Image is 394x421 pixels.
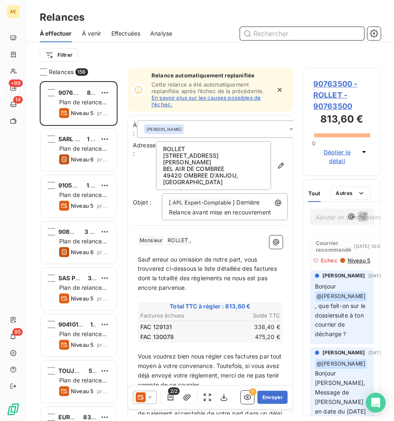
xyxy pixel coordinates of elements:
span: 835,18 € [83,414,108,421]
span: 90763500 - ROLLET [58,89,117,96]
h3: 813,60 € [313,112,370,128]
span: 1 190,38 € [86,182,116,189]
span: 95 [12,328,23,336]
span: EURL TRION [58,414,94,421]
span: SAS PILGRIM TECHNOLOGY [58,274,139,281]
p: BEL AIR DE COMBREE [163,166,264,172]
span: Plan de relance clients en Picsou [59,191,107,207]
span: 3 705,71 € [84,228,114,235]
p: [STREET_ADDRESS][PERSON_NAME] [163,152,264,166]
h3: Relances [40,10,84,25]
span: ROLLET [166,236,189,245]
span: Niveau 5 [71,110,94,116]
span: Relance automatiquement replanifiée [151,72,271,79]
span: Plan de relance clients en Chq ou Virement [59,330,107,354]
p: 49420 OMBREE D'ANJOU , [GEOGRAPHIC_DATA] [163,172,264,185]
div: AE [7,5,20,18]
span: Monsieur [138,236,164,245]
img: Logo LeanPay [7,403,20,416]
span: , que fait-on sur le dossiersuite à ton courrier de décharge ? [315,302,367,338]
span: Plan de relance clients en Prélèvement au 15 [59,377,107,409]
span: Objet : [133,199,151,206]
span: prévue depuis 97 jours [97,388,110,395]
th: Factures échues [140,311,210,320]
span: [PERSON_NAME] [147,126,182,132]
span: Plan de relance clients en Picsou [59,145,107,160]
span: Niveau 5 [71,202,94,209]
span: Effectuées [111,29,141,38]
span: FAC 129131 [140,323,172,331]
span: 90410100 - [PERSON_NAME] & [PERSON_NAME] [58,321,197,328]
span: SARL [MEDICAL_DATA] [58,135,124,142]
span: 91056300 - COMMON [58,182,122,189]
span: 2/2 [168,387,180,395]
p: ROLLET [163,146,264,152]
span: 90763500 - ROLLET - 90763500 [313,78,370,112]
label: À : [133,121,137,137]
span: Vous voudrez bien nous régler ces factures par tout moyen à votre convenance. Toutefois, si vous ... [138,353,283,388]
th: Solde TTC [211,311,281,320]
span: FAC 130078 [140,333,174,341]
span: [PERSON_NAME] [322,349,365,356]
span: 90855000 - CPM [58,228,108,235]
button: Envoyer [257,391,288,404]
span: 14 [13,96,23,103]
span: prévue depuis 546 jours [97,110,110,116]
span: Niveau 6 [71,249,94,255]
span: Niveau 5 [71,295,94,302]
span: Sauf erreur ou omission de notre part, vous trouverez ci-dessous la liste détaillée des factures ... [138,256,279,291]
span: À venir [82,29,101,38]
button: Autres [331,187,371,200]
span: prévue depuis 97 jours [97,295,110,302]
div: Open Intercom Messenger [366,393,386,413]
span: À effectuer [40,29,72,38]
span: , [190,236,191,243]
span: prévue depuis 97 jours [97,249,110,255]
span: Tout [308,190,321,197]
span: prévue depuis 134 jours [97,156,110,163]
span: Niveau 5 [71,388,94,395]
span: Niveau 6 [71,156,94,163]
span: Cette relance a été automatiquement replanifiée après l’échec de la précédente. [151,81,264,94]
td: 475,20 € [211,332,281,342]
span: 813,60 € [87,89,112,96]
button: Filtrer [40,48,78,62]
span: [DATE] 10:52 [354,244,384,249]
span: 1 372,01 € [87,135,116,142]
span: @ [PERSON_NAME] [315,359,367,369]
span: Analyse [150,29,172,38]
span: Total TTC à régler : 813,60 € [139,302,281,310]
span: +99 [9,79,23,87]
span: 3 704,78 € [88,274,119,281]
span: prévue depuis 97 jours [97,342,110,348]
span: ] Dernière Relance avant mise en recouvrement [169,199,271,216]
span: @ [PERSON_NAME] [315,292,367,301]
span: [PERSON_NAME] [322,272,365,279]
span: TOUJOURS [PERSON_NAME] [58,367,142,374]
td: 338,40 € [211,322,281,332]
a: En savoir plus sur les causes possibles de l’échec. [151,94,261,108]
span: Courrier recommandé [316,240,352,253]
span: prévue depuis 103 jours [97,202,110,209]
span: Echec [321,257,338,264]
span: Plan de relance clients en Picsou [59,99,107,114]
span: [ [169,199,171,206]
span: APL Expert-Comptable [171,198,232,208]
span: 156 [75,68,88,76]
span: Relances [49,68,74,76]
button: Déplier le détail [313,147,370,166]
span: 14 099,50 € [90,321,125,328]
span: Niveau 5 [71,342,94,348]
span: Adresse : [133,142,156,157]
input: Rechercher [240,27,364,40]
span: 0 [312,140,315,147]
span: Déplier le détail [316,148,358,165]
span: Plan de relance clients en Picsou [59,238,107,253]
span: 5 218,16 € [89,367,118,374]
span: Bonjour [315,283,336,290]
span: Plan de relance clients en Chq ou Virement [59,284,107,308]
span: Niveau 5 [347,257,370,264]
